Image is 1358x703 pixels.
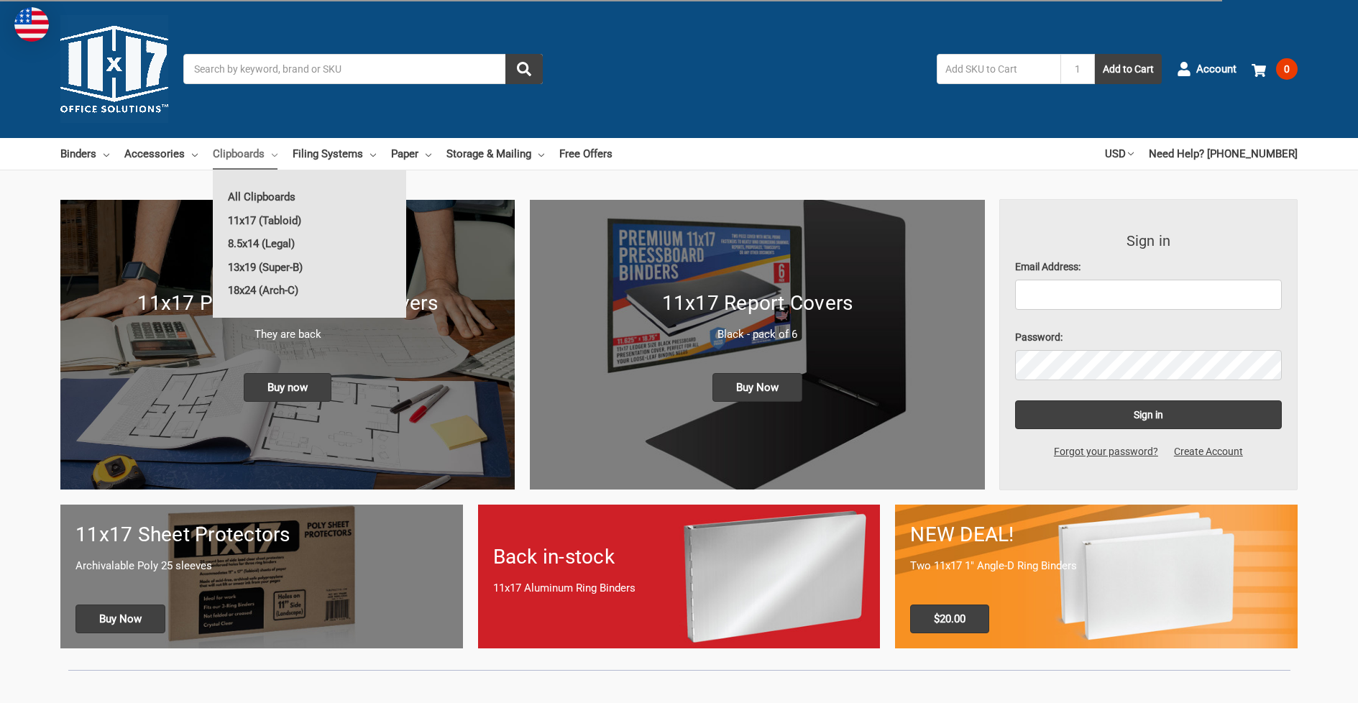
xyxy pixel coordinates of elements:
[1239,664,1358,703] iframe: Google Customer Reviews
[1252,50,1298,88] a: 0
[1015,259,1283,275] label: Email Address:
[1046,444,1166,459] a: Forgot your password?
[1166,444,1251,459] a: Create Account
[60,505,463,648] a: 11x17 sheet protectors 11x17 Sheet Protectors Archivalable Poly 25 sleeves Buy Now
[213,138,277,170] a: Clipboards
[910,558,1283,574] p: Two 11x17 1" Angle-D Ring Binders
[244,373,331,402] span: Buy now
[75,520,448,550] h1: 11x17 Sheet Protectors
[213,185,406,208] a: All Clipboards
[75,605,165,633] span: Buy Now
[75,288,500,318] h1: 11x17 Pressboard Report Covers
[712,373,802,402] span: Buy Now
[545,326,969,343] p: Black - pack of 6
[910,520,1283,550] h1: NEW DEAL!
[530,200,984,490] img: 11x17 Report Covers
[213,232,406,255] a: 8.5x14 (Legal)
[1177,50,1237,88] a: Account
[478,505,881,648] a: Back in-stock 11x17 Aluminum Ring Binders
[213,279,406,302] a: 18x24 (Arch-C)
[559,138,613,170] a: Free Offers
[937,54,1060,84] input: Add SKU to Cart
[1015,230,1283,252] h3: Sign in
[391,138,431,170] a: Paper
[545,288,969,318] h1: 11x17 Report Covers
[1196,61,1237,78] span: Account
[895,505,1298,648] a: 11x17 Binder 2-pack only $20.00 NEW DEAL! Two 11x17 1" Angle-D Ring Binders $20.00
[910,605,989,633] span: $20.00
[1015,330,1283,345] label: Password:
[530,200,984,490] a: 11x17 Report Covers 11x17 Report Covers Black - pack of 6 Buy Now
[1095,54,1162,84] button: Add to Cart
[213,209,406,232] a: 11x17 (Tabloid)
[75,326,500,343] p: They are back
[14,7,49,42] img: duty and tax information for United States
[1015,400,1283,429] input: Sign in
[493,542,866,572] h1: Back in-stock
[493,580,866,597] p: 11x17 Aluminum Ring Binders
[1149,138,1298,170] a: Need Help? [PHONE_NUMBER]
[183,54,543,84] input: Search by keyword, brand or SKU
[446,138,544,170] a: Storage & Mailing
[75,558,448,574] p: Archivalable Poly 25 sleeves
[124,138,198,170] a: Accessories
[1276,58,1298,80] span: 0
[1105,138,1134,170] a: USD
[213,256,406,279] a: 13x19 (Super-B)
[60,200,515,490] a: New 11x17 Pressboard Binders 11x17 Pressboard Report Covers They are back Buy now
[293,138,376,170] a: Filing Systems
[60,138,109,170] a: Binders
[60,15,168,123] img: 11x17.com
[60,200,515,490] img: New 11x17 Pressboard Binders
